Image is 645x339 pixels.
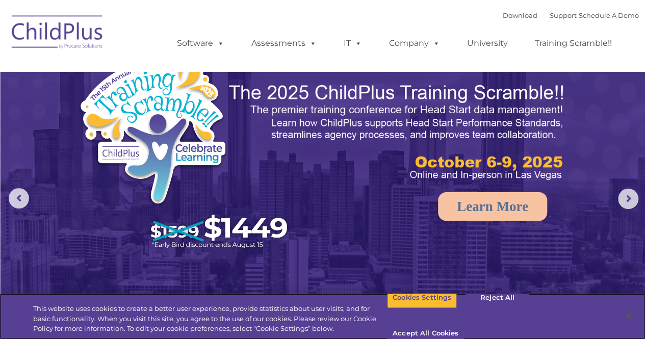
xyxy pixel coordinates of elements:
span: Phone number [142,109,185,117]
a: Assessments [241,33,327,54]
img: ChildPlus by Procare Solutions [7,8,109,59]
a: Company [379,33,450,54]
button: Close [617,304,640,327]
a: Schedule A Demo [579,11,639,19]
a: University [457,33,518,54]
a: Download [503,11,537,19]
a: Training Scramble!! [525,33,622,54]
a: Support [550,11,577,19]
a: Software [167,33,235,54]
div: This website uses cookies to create a better user experience, provide statistics about user visit... [33,304,387,334]
button: Reject All [466,287,529,308]
span: Last name [142,67,173,75]
a: Learn More [438,192,547,221]
a: IT [333,33,372,54]
font: | [503,11,639,19]
button: Cookies Settings [387,287,457,308]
